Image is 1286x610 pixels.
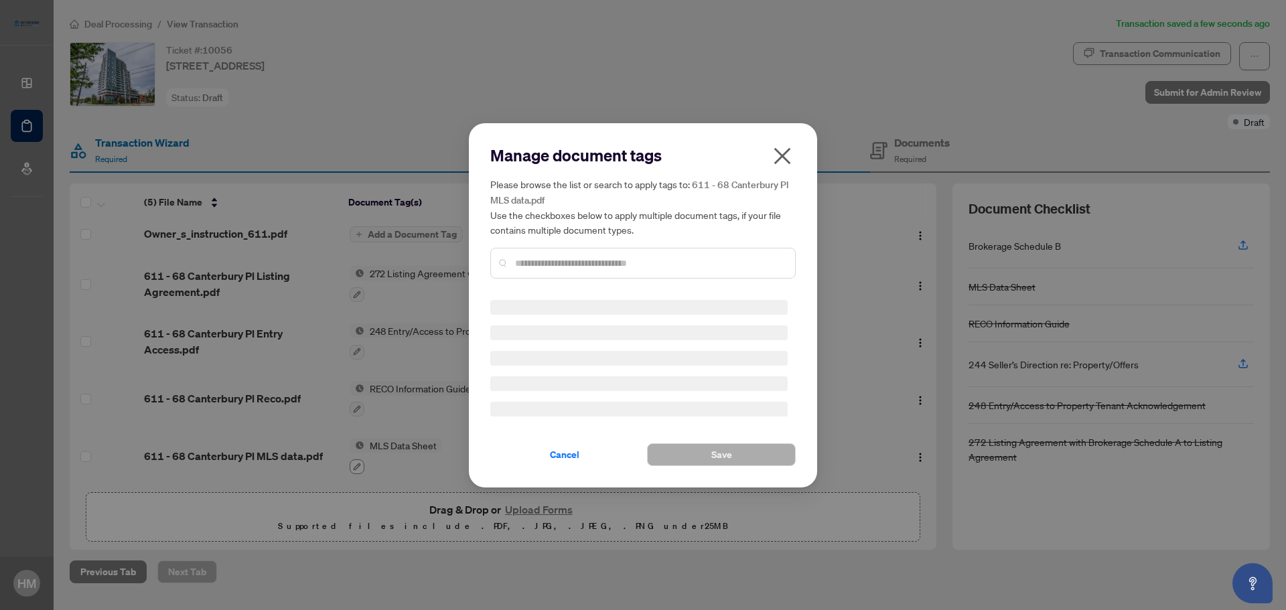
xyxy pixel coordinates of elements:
[490,177,796,237] h5: Please browse the list or search to apply tags to: Use the checkboxes below to apply multiple doc...
[772,145,793,167] span: close
[647,443,796,466] button: Save
[490,179,788,206] span: 611 - 68 Canterbury Pl MLS data.pdf
[490,443,639,466] button: Cancel
[1232,563,1273,603] button: Open asap
[550,444,579,465] span: Cancel
[490,145,796,166] h2: Manage document tags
